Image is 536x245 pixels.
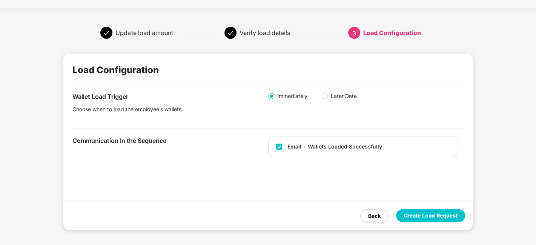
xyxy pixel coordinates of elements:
[240,27,290,39] div: Verify load details
[115,27,173,39] div: Update load amount
[227,30,233,36] span: check
[72,92,268,101] div: Wallet Load Trigger
[72,105,247,113] div: Choose when to load the employee’s wallets.
[103,30,109,36] span: check
[363,27,421,39] div: Load Configuration
[328,92,360,100] span: Later Date
[404,211,458,220] div: Create Load Request
[352,29,356,37] span: 3
[287,142,382,151] div: Email - Wallets Loaded Successfully
[72,63,159,77] div: Load Configuration
[72,136,268,145] div: Communication In the Sequence
[368,212,381,220] div: Back
[274,92,310,100] span: Immediately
